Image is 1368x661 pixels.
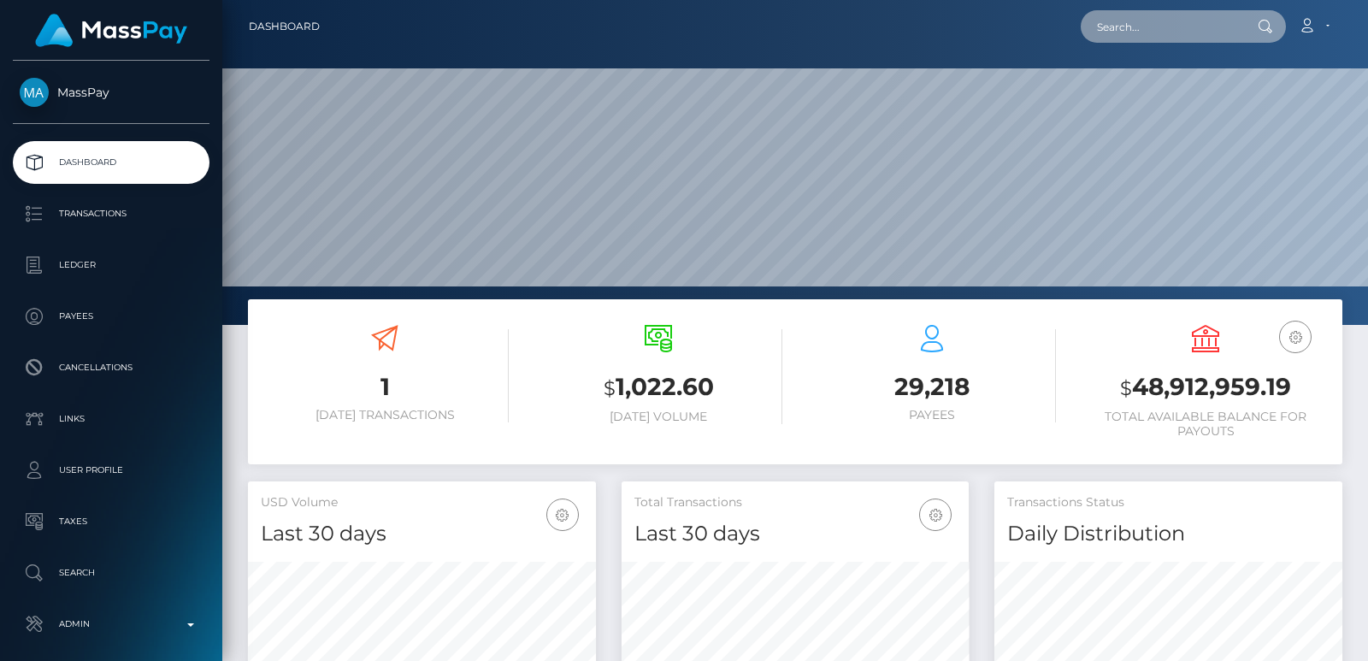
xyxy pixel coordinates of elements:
[20,406,203,432] p: Links
[13,192,209,235] a: Transactions
[13,449,209,492] a: User Profile
[20,304,203,329] p: Payees
[13,603,209,646] a: Admin
[1081,10,1241,43] input: Search...
[261,519,583,549] h4: Last 30 days
[1082,370,1330,405] h3: 48,912,959.19
[808,370,1056,404] h3: 29,218
[634,519,957,549] h4: Last 30 days
[13,346,209,389] a: Cancellations
[13,500,209,543] a: Taxes
[13,295,209,338] a: Payees
[261,494,583,511] h5: USD Volume
[634,494,957,511] h5: Total Transactions
[534,370,782,405] h3: 1,022.60
[808,408,1056,422] h6: Payees
[604,376,616,400] small: $
[1120,376,1132,400] small: $
[13,398,209,440] a: Links
[35,14,187,47] img: MassPay Logo
[20,611,203,637] p: Admin
[13,141,209,184] a: Dashboard
[20,509,203,534] p: Taxes
[20,150,203,175] p: Dashboard
[20,457,203,483] p: User Profile
[13,244,209,286] a: Ledger
[261,370,509,404] h3: 1
[1082,410,1330,439] h6: Total Available Balance for Payouts
[1007,519,1330,549] h4: Daily Distribution
[20,201,203,227] p: Transactions
[534,410,782,424] h6: [DATE] Volume
[261,408,509,422] h6: [DATE] Transactions
[13,552,209,594] a: Search
[20,252,203,278] p: Ledger
[20,355,203,381] p: Cancellations
[13,85,209,100] span: MassPay
[20,560,203,586] p: Search
[20,78,49,107] img: MassPay
[1007,494,1330,511] h5: Transactions Status
[249,9,320,44] a: Dashboard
